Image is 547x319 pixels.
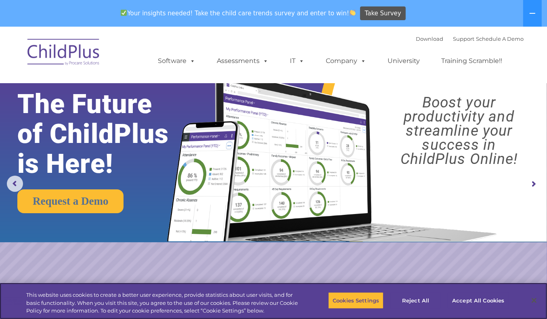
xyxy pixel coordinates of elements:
[350,10,356,16] img: 👏
[378,95,540,166] rs-layer: Boost your productivity and streamline your success in ChildPlus Online!
[121,10,127,16] img: ✅
[448,292,509,309] button: Accept All Cookies
[318,53,375,69] a: Company
[380,53,428,69] a: University
[150,53,204,69] a: Software
[476,36,524,42] a: Schedule A Demo
[416,36,444,42] a: Download
[117,5,359,21] span: Your insights needed! Take the child care trends survey and enter to win!
[112,86,147,92] span: Phone number
[282,53,313,69] a: IT
[360,6,406,21] a: Take Survey
[17,89,192,179] rs-layer: The Future of ChildPlus is Here!
[23,33,104,73] img: ChildPlus by Procare Solutions
[112,53,137,59] span: Last name
[416,36,524,42] font: |
[17,189,124,213] a: Request a Demo
[453,36,475,42] a: Support
[434,53,511,69] a: Training Scramble!!
[365,6,401,21] span: Take Survey
[525,292,543,309] button: Close
[328,292,384,309] button: Cookies Settings
[209,53,277,69] a: Assessments
[26,291,301,315] div: This website uses cookies to create a better user experience, provide statistics about user visit...
[390,292,441,309] button: Reject All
